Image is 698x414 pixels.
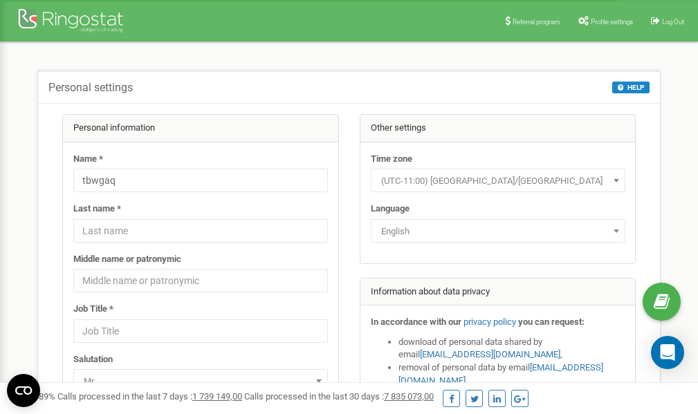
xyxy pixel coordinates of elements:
[398,361,625,387] li: removal of personal data by email ,
[73,203,121,216] label: Last name *
[78,372,323,391] span: Mr.
[371,219,625,243] span: English
[73,319,328,343] input: Job Title
[73,269,328,292] input: Middle name or patronymic
[48,82,133,94] h5: Personal settings
[73,253,181,266] label: Middle name or patronymic
[463,317,516,327] a: privacy policy
[244,391,434,402] span: Calls processed in the last 30 days :
[73,303,113,316] label: Job Title *
[612,82,650,93] button: HELP
[376,222,621,241] span: English
[513,18,560,26] span: Referral program
[591,18,633,26] span: Profile settings
[360,115,636,142] div: Other settings
[73,369,328,393] span: Mr.
[57,391,242,402] span: Calls processed in the last 7 days :
[662,18,684,26] span: Log Out
[73,153,103,166] label: Name *
[371,169,625,192] span: (UTC-11:00) Pacific/Midway
[7,374,40,407] button: Open CMP widget
[398,336,625,361] li: download of personal data shared by email ,
[518,317,585,327] strong: you can request:
[63,115,338,142] div: Personal information
[360,279,636,306] div: Information about data privacy
[384,391,434,402] u: 7 835 073,00
[192,391,242,402] u: 1 739 149,00
[371,153,412,166] label: Time zone
[73,353,113,366] label: Salutation
[420,349,560,359] a: [EMAIL_ADDRESS][DOMAIN_NAME]
[73,219,328,243] input: Last name
[371,203,410,216] label: Language
[73,169,328,192] input: Name
[371,317,461,327] strong: In accordance with our
[651,336,684,369] div: Open Intercom Messenger
[376,171,621,191] span: (UTC-11:00) Pacific/Midway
